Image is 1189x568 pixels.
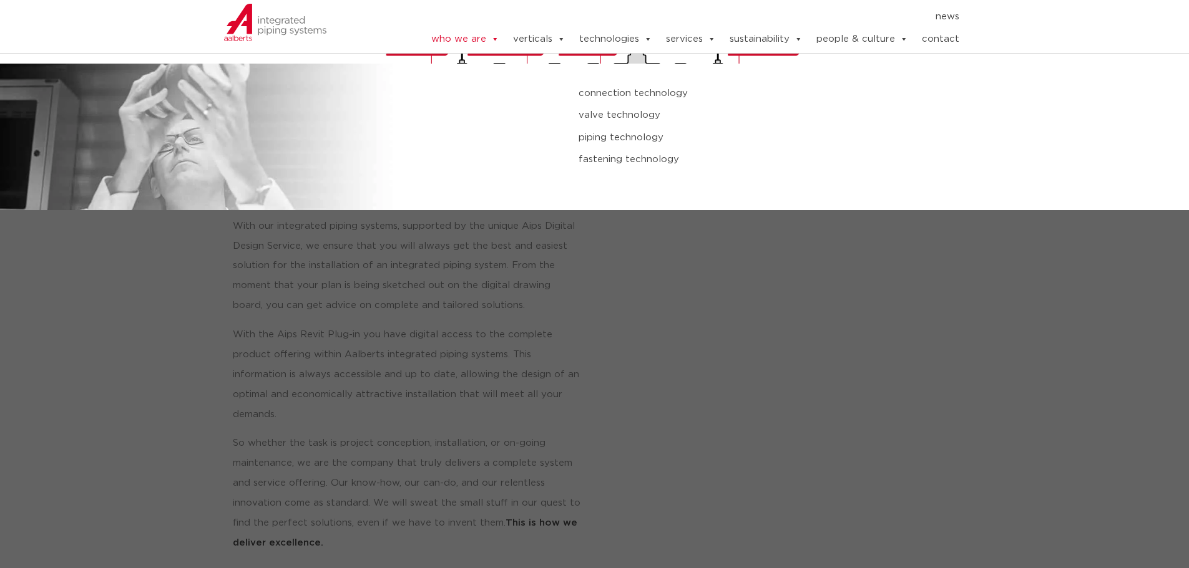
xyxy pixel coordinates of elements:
[579,27,652,52] a: technologies
[922,27,959,52] a: contact
[936,7,959,27] a: news
[579,130,1025,146] a: piping technology
[730,27,803,52] a: sustainability
[579,107,1025,123] a: valve technology
[579,85,1025,102] a: connection technology
[513,27,565,52] a: verticals
[233,325,580,425] p: With the Aips Revit Plug-in you have digital access to the complete product offering within Aalbe...
[579,152,1025,168] a: fastening technology
[393,7,960,27] nav: Menu
[233,518,577,547] strong: This is how we deliver excellence.
[666,27,716,52] a: services
[816,27,908,52] a: people & culture
[233,216,580,316] p: With our integrated piping systems, supported by the unique Aips Digital Design Service, we ensur...
[431,27,499,52] a: who we are
[233,433,580,553] p: So whether the task is project conception, installation, or on-going maintenance, we are the comp...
